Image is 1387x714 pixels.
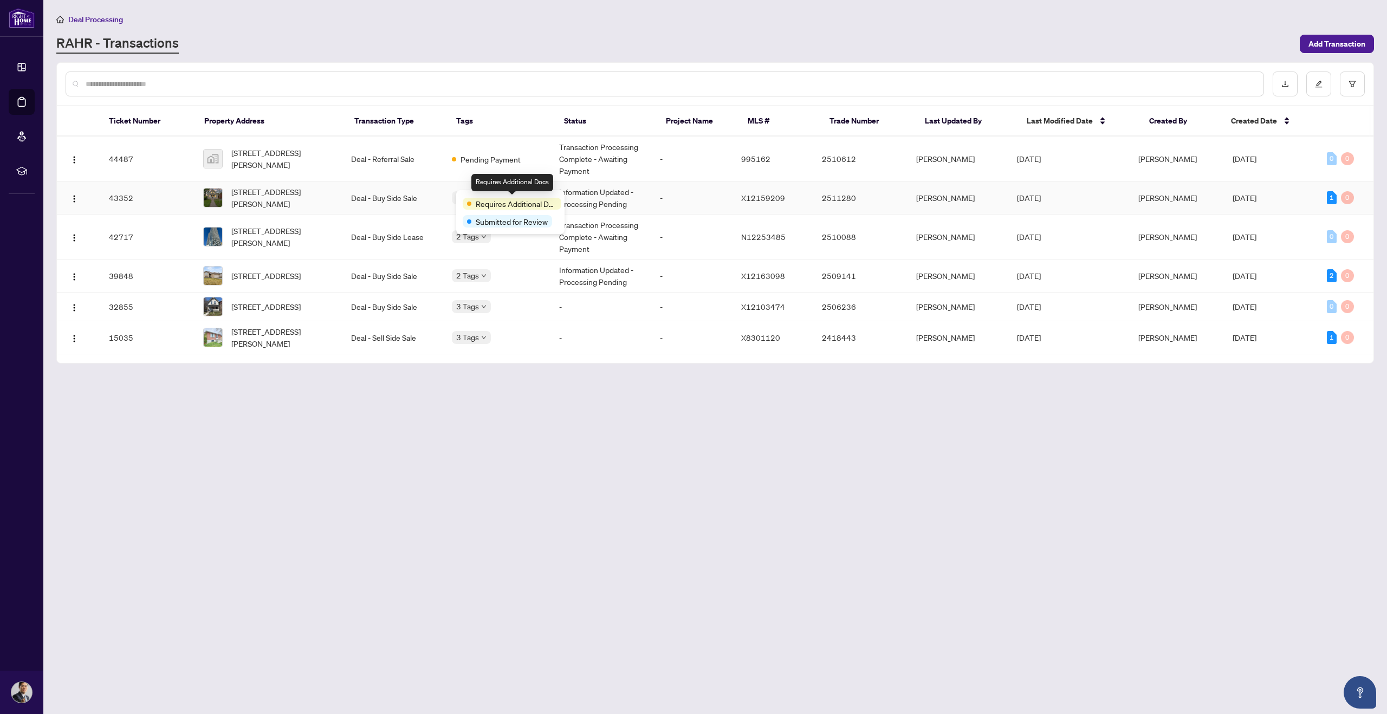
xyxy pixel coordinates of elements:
td: 42717 [100,215,195,259]
button: Add Transaction [1300,35,1374,53]
img: logo [9,8,35,28]
span: Created Date [1231,115,1277,127]
button: Open asap [1344,676,1376,709]
button: Logo [66,329,83,346]
img: Logo [70,233,79,242]
span: [STREET_ADDRESS] [231,270,301,282]
td: 2510612 [813,137,908,181]
span: 995162 [741,154,770,164]
td: 15035 [100,321,195,354]
td: Transaction Processing Complete - Awaiting Payment [550,137,651,181]
button: download [1273,72,1298,96]
span: [DATE] [1233,154,1256,164]
div: 0 [1341,331,1354,344]
th: Project Name [657,106,739,137]
span: [DATE] [1233,232,1256,242]
td: 32855 [100,293,195,321]
div: 0 [1327,152,1337,165]
td: - [651,293,732,321]
img: Logo [70,303,79,312]
td: [PERSON_NAME] [908,137,1008,181]
button: Logo [66,150,83,167]
div: 0 [1341,191,1354,204]
td: 39848 [100,259,195,293]
th: Last Updated By [916,106,1018,137]
span: 2 Tags [456,230,479,243]
span: [STREET_ADDRESS][PERSON_NAME] [231,147,334,171]
td: Deal - Referral Sale [342,137,443,181]
th: MLS # [739,106,821,137]
span: [DATE] [1233,271,1256,281]
img: Logo [70,334,79,343]
span: [PERSON_NAME] [1138,333,1197,342]
span: down [481,335,487,340]
span: [STREET_ADDRESS][PERSON_NAME] [231,225,334,249]
span: [PERSON_NAME] [1138,154,1197,164]
td: Deal - Buy Side Sale [342,293,443,321]
td: [PERSON_NAME] [908,293,1008,321]
button: Logo [66,298,83,315]
th: Transaction Type [346,106,448,137]
span: Deal Processing [68,15,123,24]
span: home [56,16,64,23]
div: 0 [1341,300,1354,313]
span: [DATE] [1017,154,1041,164]
button: Logo [66,189,83,206]
span: [DATE] [1233,333,1256,342]
span: 3 Tags [456,331,479,343]
span: N12253485 [741,232,786,242]
span: X12159209 [741,193,785,203]
td: [PERSON_NAME] [908,321,1008,354]
td: Transaction Processing Complete - Awaiting Payment [550,215,651,259]
span: Add Transaction [1308,35,1365,53]
td: 2510088 [813,215,908,259]
img: thumbnail-img [204,150,222,168]
span: Last Modified Date [1027,115,1093,127]
div: 1 [1327,191,1337,204]
span: down [481,304,487,309]
span: down [481,273,487,278]
span: [DATE] [1017,333,1041,342]
div: Requires Additional Docs [471,174,553,191]
td: Information Updated - Processing Pending [550,259,651,293]
span: 2 Tags [456,269,479,282]
span: 2 Tags [456,191,479,204]
span: [PERSON_NAME] [1138,193,1197,203]
div: 0 [1327,300,1337,313]
td: Deal - Buy Side Sale [342,181,443,215]
td: 43352 [100,181,195,215]
div: 0 [1341,230,1354,243]
td: - [651,259,732,293]
td: 2418443 [813,321,908,354]
span: download [1281,80,1289,88]
td: [PERSON_NAME] [908,181,1008,215]
img: Logo [70,155,79,164]
img: thumbnail-img [204,228,222,246]
th: Status [555,106,657,137]
a: RAHR - Transactions [56,34,179,54]
span: Pending Payment [461,153,521,165]
span: [DATE] [1017,302,1041,311]
span: [DATE] [1233,302,1256,311]
img: thumbnail-img [204,189,222,207]
span: Requires Additional Docs [476,198,557,210]
span: [STREET_ADDRESS] [231,301,301,313]
th: Created Date [1222,106,1318,137]
td: [PERSON_NAME] [908,215,1008,259]
div: 1 [1327,331,1337,344]
div: 0 [1341,269,1354,282]
td: Information Updated - Processing Pending [550,181,651,215]
span: filter [1349,80,1356,88]
span: [DATE] [1017,232,1041,242]
span: edit [1315,80,1323,88]
span: [STREET_ADDRESS][PERSON_NAME] [231,186,334,210]
th: Last Modified Date [1018,106,1140,137]
th: Tags [448,106,555,137]
span: X12103474 [741,302,785,311]
div: 0 [1341,152,1354,165]
span: [STREET_ADDRESS][PERSON_NAME] [231,326,334,349]
td: 44487 [100,137,195,181]
img: thumbnail-img [204,328,222,347]
span: X8301120 [741,333,780,342]
td: 2509141 [813,259,908,293]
